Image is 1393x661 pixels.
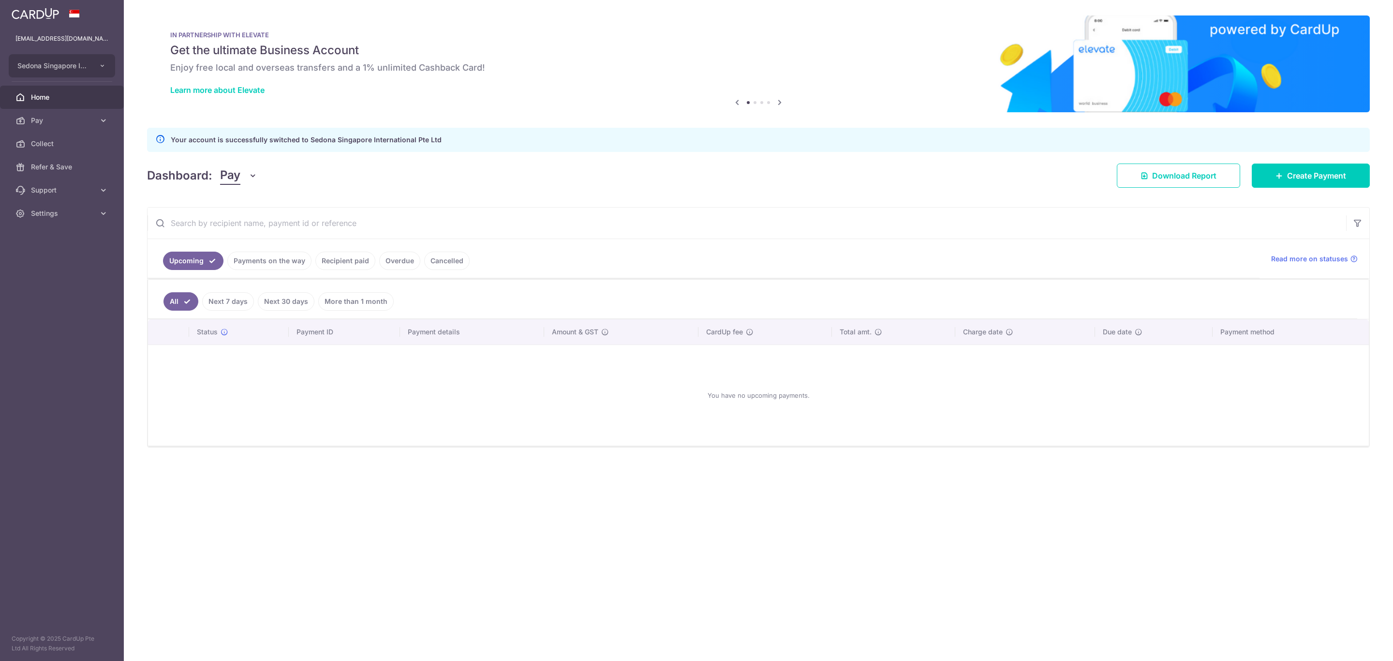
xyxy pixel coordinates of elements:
[1117,164,1240,188] a: Download Report
[1152,170,1216,181] span: Download Report
[86,7,105,15] span: Help
[148,208,1346,239] input: Search by recipient name, payment id or reference
[22,7,42,15] span: Help
[400,319,544,345] th: Payment details
[170,85,265,95] a: Learn more about Elevate
[424,252,470,270] a: Cancelled
[15,34,108,44] p: [EMAIL_ADDRESS][DOMAIN_NAME]
[318,292,394,311] a: More than 1 month
[202,292,254,311] a: Next 7 days
[170,62,1347,74] h6: Enjoy free local and overseas transfers and a 1% unlimited Cashback Card!
[258,292,314,311] a: Next 30 days
[31,116,95,125] span: Pay
[220,166,240,185] span: Pay
[31,162,95,172] span: Refer & Save
[1271,254,1358,264] a: Read more on statuses
[31,185,95,195] span: Support
[227,252,311,270] a: Payments on the way
[963,327,1003,337] span: Charge date
[163,292,198,311] a: All
[31,139,95,149] span: Collect
[220,166,257,185] button: Pay
[31,209,95,218] span: Settings
[170,31,1347,39] p: IN PARTNERSHIP WITH ELEVATE
[1287,170,1346,181] span: Create Payment
[171,134,442,146] p: Your account is successfully switched to Sedona Singapore International Pte Ltd
[552,327,598,337] span: Amount & GST
[147,167,212,184] h4: Dashboard:
[9,54,115,77] button: Sedona Singapore International Pte Ltd
[31,92,95,102] span: Home
[289,319,400,345] th: Payment ID
[1213,319,1369,345] th: Payment method
[840,327,872,337] span: Total amt.
[147,15,1370,112] img: Renovation banner
[163,252,223,270] a: Upcoming
[197,327,218,337] span: Status
[706,327,743,337] span: CardUp fee
[1271,254,1348,264] span: Read more on statuses
[1252,164,1370,188] a: Create Payment
[315,252,375,270] a: Recipient paid
[17,61,89,71] span: Sedona Singapore International Pte Ltd
[12,8,59,19] img: CardUp
[170,43,1347,58] h5: Get the ultimate Business Account
[1103,327,1132,337] span: Due date
[160,353,1357,438] div: You have no upcoming payments.
[379,252,420,270] a: Overdue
